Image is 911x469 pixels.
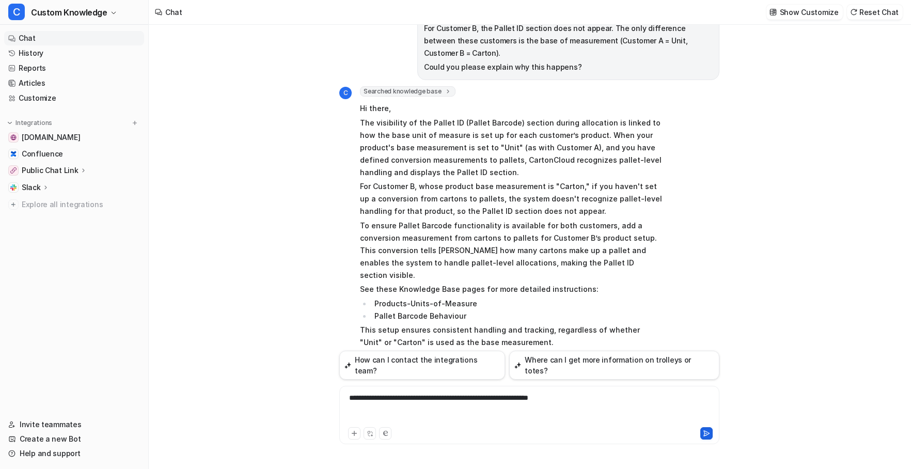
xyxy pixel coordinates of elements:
a: Help and support [4,446,144,461]
p: The visibility of the Pallet ID (Pallet Barcode) section during allocation is linked to how the b... [360,117,662,179]
a: Customize [4,91,144,105]
img: reset [850,8,857,16]
img: expand menu [6,119,13,127]
a: Reports [4,61,144,75]
button: Integrations [4,118,55,128]
a: Articles [4,76,144,90]
a: History [4,46,144,60]
p: See these Knowledge Base pages for more detailed instructions: [360,283,662,295]
li: Products-Units-of-Measure [371,298,662,310]
img: Confluence [10,151,17,157]
span: Custom Knowledge [31,5,107,20]
span: [DOMAIN_NAME] [22,132,80,143]
img: help.cartoncloud.com [10,134,17,140]
div: Chat [165,7,182,18]
img: customize [769,8,777,16]
a: Explore all integrations [4,197,144,212]
p: To ensure Pallet Barcode functionality is available for both customers, add a conversion measurem... [360,220,662,282]
p: For Customer B, the Pallet ID section does not appear. The only difference between these customer... [424,22,713,59]
li: Pallet Barcode Behaviour [371,310,662,322]
p: Slack [22,182,41,193]
a: Chat [4,31,144,45]
p: Public Chat Link [22,165,78,176]
a: help.cartoncloud.com[DOMAIN_NAME] [4,130,144,145]
button: How can I contact the integrations team? [339,351,505,380]
span: C [8,4,25,20]
img: explore all integrations [8,199,19,210]
button: Where can I get more information on trolleys or totes? [509,351,719,380]
a: Invite teammates [4,417,144,432]
img: Public Chat Link [10,167,17,174]
img: Slack [10,184,17,191]
button: Show Customize [766,5,843,20]
span: Confluence [22,149,63,159]
a: ConfluenceConfluence [4,147,144,161]
p: Integrations [15,119,52,127]
span: C [339,87,352,99]
p: Hi there, [360,102,662,115]
p: For Customer B, whose product base measurement is "Carton," if you haven't set up a conversion fr... [360,180,662,217]
span: Explore all integrations [22,196,140,213]
span: Searched knowledge base [360,86,456,97]
p: Could you please explain why this happens? [424,61,713,73]
p: This setup ensures consistent handling and tracking, regardless of whether "Unit" or "Carton" is ... [360,324,662,349]
a: Create a new Bot [4,432,144,446]
button: Reset Chat [847,5,903,20]
img: menu_add.svg [131,119,138,127]
p: Show Customize [780,7,839,18]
